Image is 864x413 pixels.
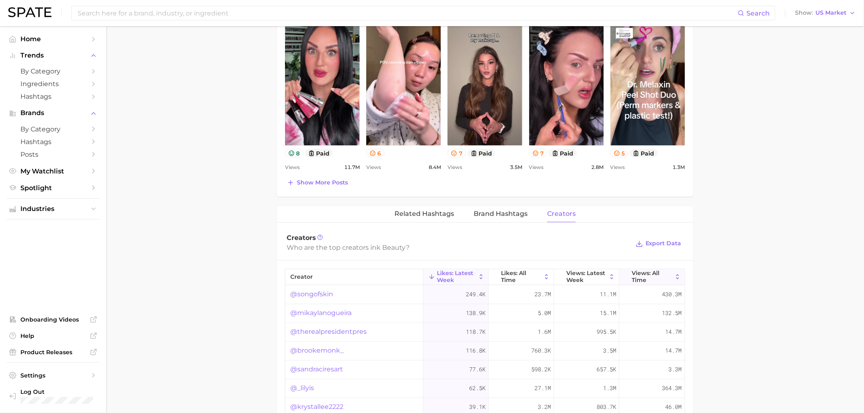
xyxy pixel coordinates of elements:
a: @brookemonk_ [290,346,344,356]
span: Trends [20,52,86,59]
a: Product Releases [7,346,100,358]
span: 760.3k [531,346,551,356]
span: 62.5k [469,384,485,393]
button: ShowUS Market [793,8,858,18]
a: Hashtags [7,135,100,148]
span: 77.6k [469,365,485,375]
span: Views [610,162,625,172]
div: Who are the top creators in ? [287,242,630,253]
span: Brands [20,109,86,117]
span: Product Releases [20,349,86,356]
span: US Market [816,11,847,15]
span: Export Data [646,240,681,247]
span: Creators [547,211,576,218]
span: 14.7m [666,346,682,356]
span: 11.1m [600,290,616,300]
button: 5 [610,149,628,158]
span: 118.7k [466,327,485,337]
span: 803.7k [597,402,616,412]
span: Views [529,162,544,172]
button: Brands [7,107,100,119]
button: paid [305,149,333,158]
button: Views: Latest Week [554,269,619,285]
span: 8.4m [429,162,441,172]
span: Spotlight [20,184,86,192]
span: Help [20,332,86,340]
span: 11.7m [344,162,360,172]
button: paid [468,149,496,158]
span: 132.5m [662,309,682,318]
span: 1.6m [538,327,551,337]
span: Show more posts [297,179,348,186]
span: Hashtags [20,138,86,146]
span: Views: All Time [632,270,672,283]
button: Likes: Latest Week [423,269,489,285]
span: 3.5m [603,346,616,356]
a: by Category [7,65,100,78]
span: Brand Hashtags [474,211,528,218]
span: 1.3m [673,162,685,172]
span: Log Out [20,388,93,395]
span: 3.3m [669,365,682,375]
span: Creators [287,234,316,242]
a: @_lilyis [290,384,314,393]
span: Settings [20,372,86,379]
span: k beauty [376,244,406,252]
button: 7 [529,149,548,158]
span: Ingredients [20,80,86,88]
button: Trends [7,49,100,62]
span: Industries [20,205,86,213]
a: My Watchlist [7,165,100,178]
span: 2.8m [592,162,604,172]
button: Likes: All Time [489,269,554,285]
span: 14.7m [666,327,682,337]
button: Views: All Time [619,269,685,285]
span: 27.1m [534,384,551,393]
span: 3.2m [538,402,551,412]
a: Ingredients [7,78,100,90]
span: creator [290,274,313,280]
button: Export Data [634,238,684,250]
span: Likes: All Time [501,270,541,283]
a: @mikaylanogueira [290,309,352,318]
span: Home [20,35,86,43]
span: 15.1m [600,309,616,318]
span: 995.5k [597,327,616,337]
span: 23.7m [534,290,551,300]
span: 1.3m [603,384,616,393]
span: 364.3m [662,384,682,393]
a: Posts [7,148,100,161]
span: Related Hashtags [394,211,454,218]
span: 430.3m [662,290,682,300]
span: Posts [20,151,86,158]
span: Views: Latest Week [566,270,607,283]
button: paid [549,149,577,158]
span: 598.2k [531,365,551,375]
button: Show more posts [285,177,350,189]
span: Views [448,162,462,172]
span: by Category [20,125,86,133]
span: 46.0m [666,402,682,412]
span: My Watchlist [20,167,86,175]
span: 39.1k [469,402,485,412]
a: Home [7,33,100,45]
span: by Category [20,67,86,75]
a: @therealpresidentpres [290,327,367,337]
button: paid [630,149,658,158]
a: Help [7,330,100,342]
a: Spotlight [7,182,100,194]
span: 116.8k [466,346,485,356]
span: Views [285,162,300,172]
a: Log out. Currently logged in with e-mail isabelle.lent@loreal.com. [7,386,100,406]
span: 138.9k [466,309,485,318]
span: Hashtags [20,93,86,100]
a: @krystallee2222 [290,402,343,412]
span: Views [366,162,381,172]
input: Search here for a brand, industry, or ingredient [77,6,738,20]
a: @sandraciresart [290,365,343,375]
button: 6 [366,149,385,158]
span: 249.4k [466,290,485,300]
button: 7 [448,149,466,158]
span: Show [795,11,813,15]
span: Onboarding Videos [20,316,86,323]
